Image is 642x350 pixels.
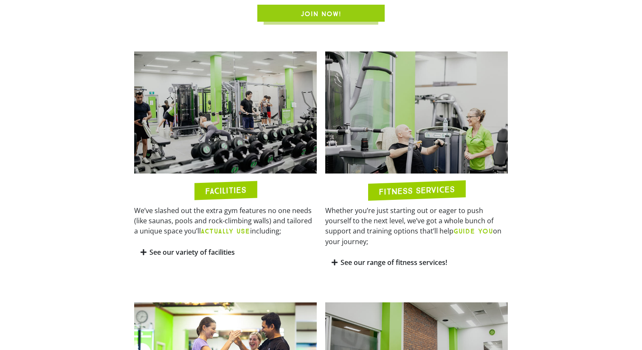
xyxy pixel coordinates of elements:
[201,227,250,235] b: ACTUALLY USE
[301,9,341,19] span: JOIN NOW!
[134,242,317,262] div: See our variety of facilities
[341,258,447,267] a: See our range of fitness services!
[325,253,508,273] div: See our range of fitness services!
[379,185,455,196] h2: FITNESS SERVICES
[325,205,508,247] p: Whether you’re just starting out or eager to push yourself to the next level, we’ve got a whole b...
[257,5,385,22] a: JOIN NOW!
[205,185,246,195] h2: FACILITIES
[134,205,317,236] p: We’ve slashed out the extra gym features no one needs (like saunas, pools and rock-climbing walls...
[149,248,235,257] a: See our variety of facilities
[453,227,493,235] b: GUIDE YOU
